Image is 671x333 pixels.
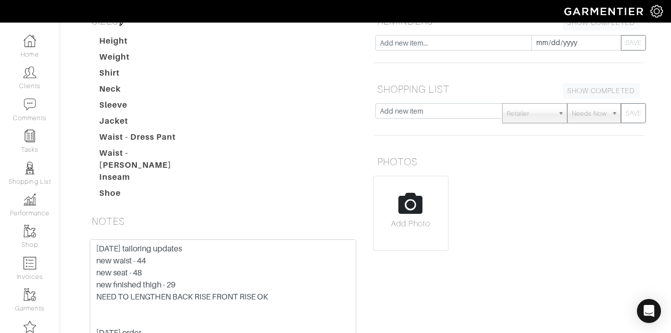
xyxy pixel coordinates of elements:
button: SAVE [621,103,646,123]
img: graph-8b7af3c665d003b59727f371ae50e7771705bf0c487971e6e97d053d13c5068d.png [24,193,36,206]
dt: Weight [92,51,206,67]
input: Add new item... [375,35,532,51]
button: SAVE [621,35,646,51]
h5: PHOTOS [373,152,644,172]
div: Open Intercom Messenger [637,299,661,323]
img: garments-icon-b7da505a4dc4fd61783c78ac3ca0ef83fa9d6f193b1c9dc38574b1d14d53ca28.png [24,288,36,301]
dt: Height [92,35,206,51]
span: Retailer [507,104,554,124]
dt: Neck [92,83,206,99]
img: comment-icon-a0a6a9ef722e966f86d9cbdc48e553b5cf19dbc54f86b18d962a5391bc8f6eb6.png [24,98,36,111]
img: garmentier-logo-header-white-b43fb05a5012e4ada735d5af1a66efaba907eab6374d6393d1fbf88cb4ef424d.png [559,3,650,20]
img: garments-icon-b7da505a4dc4fd61783c78ac3ca0ef83fa9d6f193b1c9dc38574b1d14d53ca28.png [24,225,36,237]
dt: Shoe [92,187,206,203]
a: SHOW COMPLETED [563,83,640,99]
dt: Waist - [PERSON_NAME] [92,147,206,171]
input: Add new item [375,103,503,119]
a: SHOW COMPLETED [563,15,640,31]
h5: SHOPPING LIST [373,79,644,99]
h5: NOTES [88,211,358,231]
dt: Sleeve [92,99,206,115]
img: clients-icon-6bae9207a08558b7cb47a8932f037763ab4055f8c8b6bfacd5dc20c3e0201464.png [24,66,36,79]
img: gear-icon-white-bd11855cb880d31180b6d7d6211b90ccbf57a29d726f0c71d8c61bd08dd39cc2.png [650,5,663,18]
img: stylists-icon-eb353228a002819b7ec25b43dbf5f0378dd9e0616d9560372ff212230b889e62.png [24,162,36,174]
img: orders-icon-0abe47150d42831381b5fb84f609e132dff9fe21cb692f30cb5eec754e2cba89.png [24,257,36,269]
span: Needs Now [572,104,607,124]
img: dashboard-icon-dbcd8f5a0b271acd01030246c82b418ddd0df26cd7fceb0bd07c9910d44c42f6.png [24,35,36,47]
img: reminder-icon-8004d30b9f0a5d33ae49ab947aed9ed385cf756f9e5892f1edd6e32f2345188e.png [24,130,36,142]
img: companies-icon-14a0f246c7e91f24465de634b560f0151b0cc5c9ce11af5fac52e6d7d6371812.png [24,320,36,333]
dt: Inseam [92,171,206,187]
dt: Waist - Dress Pant [92,131,206,147]
dt: Shirt [92,67,206,83]
dt: Jacket [92,115,206,131]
